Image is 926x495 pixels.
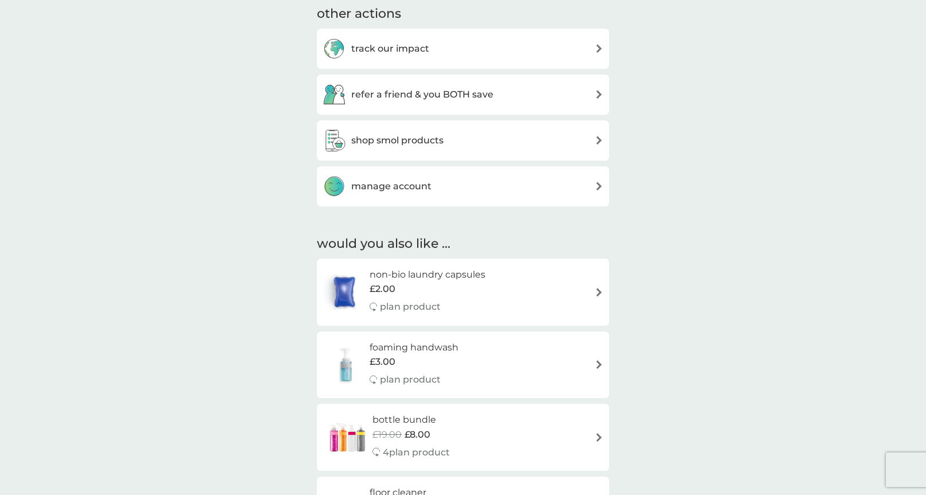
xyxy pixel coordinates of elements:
p: plan product [380,372,441,387]
img: arrow right [595,136,603,145]
h6: non-bio laundry capsules [370,267,485,282]
span: £3.00 [370,354,395,369]
span: £2.00 [370,282,395,297]
p: plan product [380,299,441,314]
img: arrow right [595,360,603,369]
h3: shop smol products [351,133,444,148]
img: arrow right [595,90,603,99]
h3: refer a friend & you BOTH save [351,87,493,102]
img: bottle bundle [323,418,372,458]
h3: manage account [351,179,431,194]
h3: track our impact [351,41,429,56]
h2: would you also like ... [317,235,609,253]
img: non-bio laundry capsules [323,272,366,312]
img: foaming handwash [323,345,370,385]
h6: bottle bundle [372,412,450,427]
img: arrow right [595,433,603,442]
h3: other actions [317,5,401,23]
img: arrow right [595,182,603,190]
span: £19.00 [372,427,402,442]
img: arrow right [595,44,603,53]
span: £8.00 [405,427,430,442]
img: arrow right [595,288,603,297]
h6: foaming handwash [370,340,458,355]
p: 4 plan product [383,445,450,460]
